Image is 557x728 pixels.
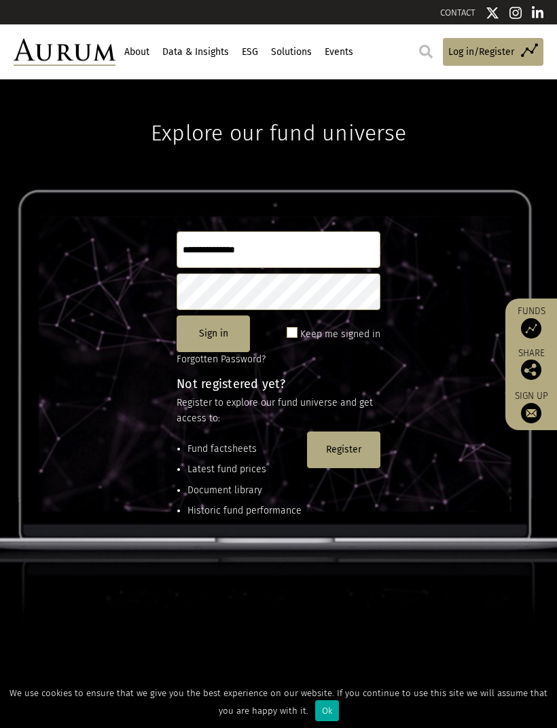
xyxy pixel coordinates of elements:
[512,390,550,423] a: Sign up
[177,396,380,426] p: Register to explore our fund universe and get access to:
[448,45,514,60] span: Log in/Register
[486,6,499,20] img: Twitter icon
[315,700,339,721] div: Ok
[307,432,380,468] button: Register
[160,41,230,64] a: Data & Insights
[187,442,302,457] li: Fund factsheets
[440,7,475,18] a: CONTACT
[521,403,541,423] img: Sign up to our newsletter
[14,39,115,66] img: Aurum
[512,305,550,339] a: Funds
[177,378,380,390] h4: Not registered yet?
[151,79,406,146] h1: Explore our fund universe
[269,41,313,64] a: Solutions
[187,503,302,518] li: Historic fund performance
[323,41,355,64] a: Events
[300,326,380,343] label: Keep me signed in
[532,6,544,20] img: Linkedin icon
[177,315,250,352] button: Sign in
[521,318,541,339] img: Access Funds
[187,462,302,477] li: Latest fund prices
[177,353,266,365] a: Forgotten Password?
[122,41,151,64] a: About
[240,41,259,64] a: ESG
[521,360,541,380] img: Share this post
[512,349,550,380] div: Share
[187,483,302,498] li: Document library
[419,45,433,58] img: search.svg
[443,38,543,66] a: Log in/Register
[509,6,522,20] img: Instagram icon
